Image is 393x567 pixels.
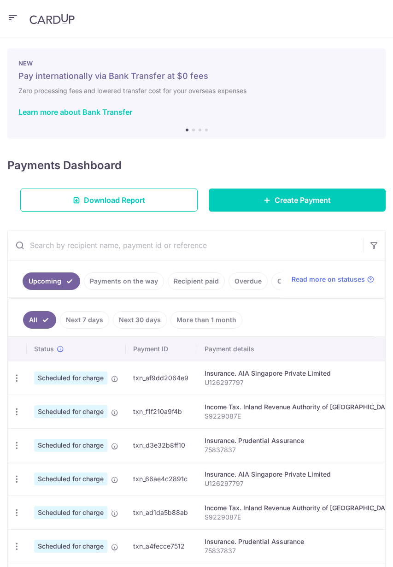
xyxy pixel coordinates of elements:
[209,189,386,212] a: Create Payment
[20,189,198,212] a: Download Report
[292,275,374,284] a: Read more on statuses
[18,85,375,96] h6: Zero processing fees and lowered transfer cost for your overseas expenses
[170,311,242,329] a: More than 1 month
[126,337,197,361] th: Payment ID
[34,405,107,418] span: Scheduled for charge
[8,230,363,260] input: Search by recipient name, payment id or reference
[126,496,197,529] td: txn_ad1da5b88ab
[34,372,107,384] span: Scheduled for charge
[18,59,375,67] p: NEW
[126,395,197,428] td: txn_f1f210a9f4b
[126,361,197,395] td: txn_af9dd2064e9
[34,439,107,452] span: Scheduled for charge
[126,462,197,496] td: txn_66ae4c2891c
[18,71,375,82] h5: Pay internationally via Bank Transfer at $0 fees
[126,428,197,462] td: txn_d3e32b8ff10
[34,344,54,354] span: Status
[275,195,331,206] span: Create Payment
[271,272,315,290] a: Cancelled
[229,272,268,290] a: Overdue
[84,272,164,290] a: Payments on the way
[29,13,75,24] img: CardUp
[23,311,56,329] a: All
[34,506,107,519] span: Scheduled for charge
[84,195,145,206] span: Download Report
[34,540,107,553] span: Scheduled for charge
[292,275,365,284] span: Read more on statuses
[18,107,132,117] a: Learn more about Bank Transfer
[113,311,167,329] a: Next 30 days
[23,272,80,290] a: Upcoming
[126,529,197,563] td: txn_a4fecce7512
[60,311,109,329] a: Next 7 days
[7,157,122,174] h4: Payments Dashboard
[168,272,225,290] a: Recipient paid
[34,472,107,485] span: Scheduled for charge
